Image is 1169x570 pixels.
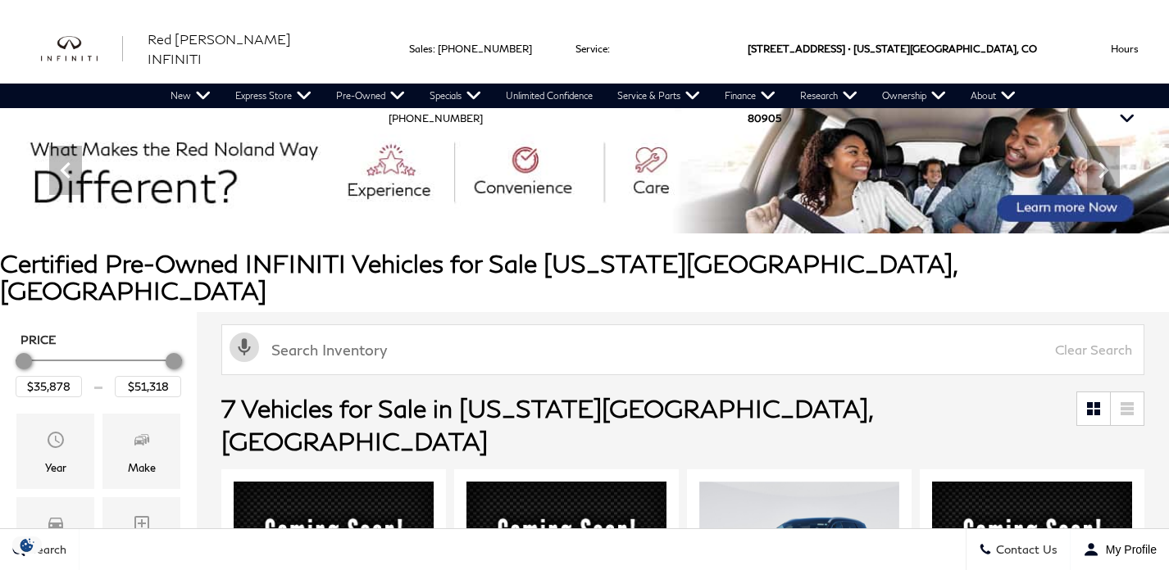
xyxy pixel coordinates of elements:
h5: Price [20,332,176,347]
span: : [433,43,435,55]
span: Go to slide 3 [588,203,604,219]
span: : [607,43,610,55]
div: MakeMake [102,414,180,489]
a: [STREET_ADDRESS] • [US_STATE][GEOGRAPHIC_DATA], CO 80905 [748,43,1037,124]
span: 7 Vehicles for Sale in [US_STATE][GEOGRAPHIC_DATA], [GEOGRAPHIC_DATA] [221,393,872,455]
a: Pre-Owned [324,84,417,108]
button: Open the hours dropdown [1093,14,1157,84]
input: Search Inventory [221,324,1144,375]
span: Service [575,43,607,55]
a: Red [PERSON_NAME] INFINITI [148,29,348,69]
span: Sales [409,43,433,55]
div: Make [128,459,156,477]
span: Red [PERSON_NAME] INFINITI [148,31,291,66]
svg: Click to toggle on voice search [230,332,259,362]
span: Contact Us [992,543,1058,557]
input: Minimum [16,376,82,397]
button: Open user profile menu [1071,529,1169,570]
div: Maximum Price [166,353,182,369]
span: Go to slide 4 [611,203,627,219]
a: Ownership [870,84,958,108]
span: [STREET_ADDRESS] • [748,14,851,84]
span: Search [25,543,66,557]
div: Year [45,459,66,477]
img: INFINITI [41,36,123,62]
span: CO [1021,14,1037,84]
span: Go to slide 1 [542,203,558,219]
span: [US_STATE][GEOGRAPHIC_DATA], [853,14,1019,84]
nav: Main Navigation [158,84,1028,108]
a: Research [788,84,870,108]
a: Specials [417,84,494,108]
a: Service & Parts [605,84,712,108]
input: Maximum [115,376,181,397]
section: Click to Open Cookie Consent Modal [8,536,46,554]
a: About [958,84,1028,108]
a: New [158,84,223,108]
span: My Profile [1099,543,1157,556]
span: 80905 [748,84,781,153]
a: Finance [712,84,788,108]
span: Go to slide 2 [565,203,581,219]
img: Opt-Out Icon [8,536,46,554]
a: [PHONE_NUMBER] [438,43,532,55]
span: Model [46,509,66,542]
span: Make [132,426,152,459]
div: Previous [49,146,82,195]
div: Price [16,347,181,397]
div: Next [1087,146,1120,195]
div: Minimum Price [16,353,32,369]
a: infiniti [41,36,123,62]
a: [PHONE_NUMBER] [389,112,483,124]
span: Trim [132,509,152,542]
span: Year [46,426,66,459]
a: Express Store [223,84,324,108]
a: Unlimited Confidence [494,84,605,108]
div: YearYear [16,414,94,489]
